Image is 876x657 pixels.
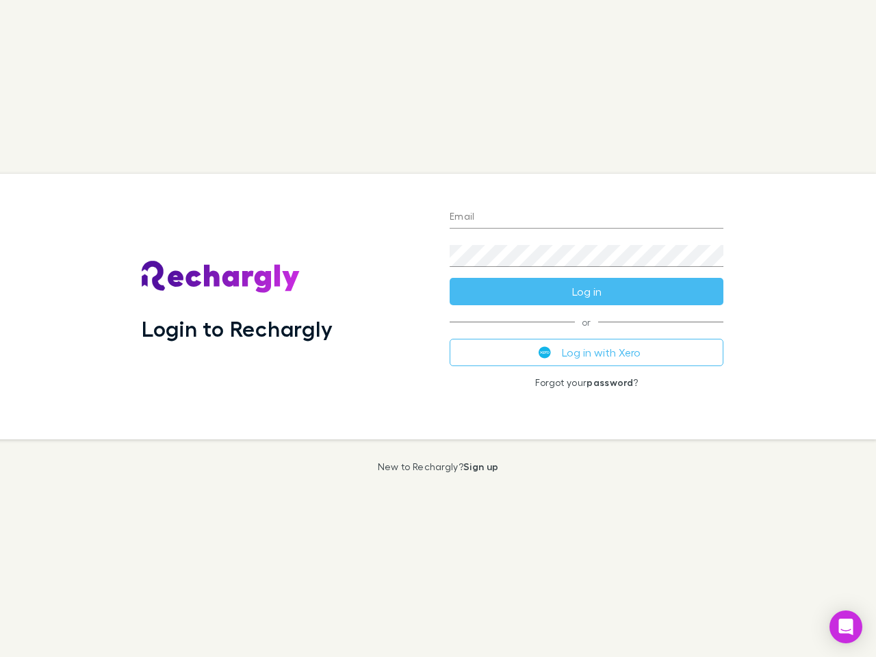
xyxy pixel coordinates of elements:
div: Open Intercom Messenger [829,610,862,643]
button: Log in with Xero [450,339,723,366]
p: New to Rechargly? [378,461,499,472]
button: Log in [450,278,723,305]
img: Rechargly's Logo [142,261,300,294]
p: Forgot your ? [450,377,723,388]
a: password [587,376,633,388]
a: Sign up [463,461,498,472]
img: Xero's logo [539,346,551,359]
h1: Login to Rechargly [142,315,333,342]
